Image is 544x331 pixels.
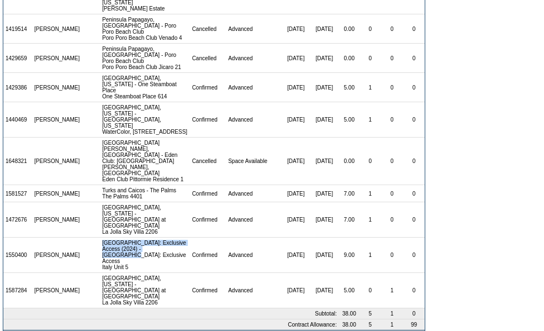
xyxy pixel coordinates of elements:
td: [GEOGRAPHIC_DATA], [US_STATE] - [GEOGRAPHIC_DATA] at [GEOGRAPHIC_DATA] La Jolla Sky Villa 2206 [100,273,190,308]
td: Advanced [226,102,282,138]
td: [DATE] [282,138,309,185]
td: [PERSON_NAME] [32,185,82,202]
td: [DATE] [310,102,339,138]
td: Confirmed [190,102,226,138]
td: 0 [381,202,404,238]
td: Confirmed [190,202,226,238]
td: [PERSON_NAME] [32,102,82,138]
td: 1419514 [3,14,32,44]
td: 0 [381,44,404,73]
td: 1 [381,319,404,330]
td: [GEOGRAPHIC_DATA], [US_STATE] - One Steamboat Place One Steamboat Place 614 [100,73,190,102]
td: 99 [403,319,425,330]
td: 0 [381,14,404,44]
td: [DATE] [282,44,309,73]
td: Advanced [226,202,282,238]
td: Peninsula Papagayo, [GEOGRAPHIC_DATA] - Poro Poro Beach Club Poro Poro Beach Club Jicaro 21 [100,44,190,73]
td: 0.00 [339,14,360,44]
td: 1440469 [3,102,32,138]
td: Advanced [226,185,282,202]
td: 7.00 [339,185,360,202]
td: 0 [403,73,425,102]
td: 0 [381,238,404,273]
td: 1 [360,102,381,138]
td: [DATE] [282,14,309,44]
td: [DATE] [310,238,339,273]
td: 5 [360,319,381,330]
td: Cancelled [190,14,226,44]
td: Advanced [226,44,282,73]
td: Advanced [226,238,282,273]
td: 5.00 [339,273,360,308]
td: [PERSON_NAME] [32,44,82,73]
td: [DATE] [282,73,309,102]
td: 0 [381,185,404,202]
td: 1587284 [3,273,32,308]
td: [DATE] [282,238,309,273]
td: Confirmed [190,238,226,273]
td: 0 [360,273,381,308]
td: 0 [403,14,425,44]
td: Confirmed [190,273,226,308]
td: 5 [360,308,381,319]
td: [PERSON_NAME] [32,202,82,238]
td: 0 [403,102,425,138]
td: 0 [381,73,404,102]
td: 38.00 [339,308,360,319]
td: 1 [360,73,381,102]
td: 5.00 [339,73,360,102]
td: Cancelled [190,138,226,185]
td: [DATE] [310,273,339,308]
td: 0 [403,185,425,202]
td: [DATE] [310,138,339,185]
td: 0 [403,238,425,273]
td: [DATE] [282,202,309,238]
td: 0 [360,14,381,44]
td: 1 [381,273,404,308]
td: Contract Allowance: [3,319,339,330]
td: [GEOGRAPHIC_DATA], [US_STATE] - [GEOGRAPHIC_DATA] at [GEOGRAPHIC_DATA] La Jolla Sky Villa 2206 [100,202,190,238]
td: [DATE] [310,14,339,44]
td: 1581527 [3,185,32,202]
td: 0 [381,102,404,138]
td: [DATE] [310,185,339,202]
td: 38.00 [339,319,360,330]
td: 1472676 [3,202,32,238]
td: 7.00 [339,202,360,238]
td: 0 [403,273,425,308]
td: [PERSON_NAME] [32,138,82,185]
td: 9.00 [339,238,360,273]
td: 0 [403,202,425,238]
td: [GEOGRAPHIC_DATA]: Exclusive Access (2024) - [GEOGRAPHIC_DATA]: Exclusive Access Italy Unit 5 [100,238,190,273]
td: 0 [403,138,425,185]
td: [DATE] [282,185,309,202]
td: 1429386 [3,73,32,102]
td: [PERSON_NAME] [32,14,82,44]
td: 0 [403,44,425,73]
td: 0.00 [339,138,360,185]
td: [PERSON_NAME] [32,273,82,308]
td: 0 [381,138,404,185]
td: Space Available [226,138,282,185]
td: 0 [360,138,381,185]
td: 5.00 [339,102,360,138]
td: Subtotal: [3,308,339,319]
td: 1648321 [3,138,32,185]
td: 1429659 [3,44,32,73]
td: Advanced [226,14,282,44]
td: Advanced [226,273,282,308]
td: [DATE] [310,73,339,102]
td: [DATE] [282,273,309,308]
td: Cancelled [190,44,226,73]
td: [PERSON_NAME] [32,238,82,273]
td: 0 [360,44,381,73]
td: [DATE] [310,44,339,73]
td: Advanced [226,73,282,102]
td: 1550400 [3,238,32,273]
td: [GEOGRAPHIC_DATA], [US_STATE] - [GEOGRAPHIC_DATA], [US_STATE] WaterColor, [STREET_ADDRESS] [100,102,190,138]
td: [GEOGRAPHIC_DATA][PERSON_NAME], [GEOGRAPHIC_DATA] - Eden Club: [GEOGRAPHIC_DATA][PERSON_NAME], [G... [100,138,190,185]
td: Confirmed [190,73,226,102]
td: Peninsula Papagayo, [GEOGRAPHIC_DATA] - Poro Poro Beach Club Poro Poro Beach Club Venado 4 [100,14,190,44]
td: 0.00 [339,44,360,73]
td: [DATE] [310,202,339,238]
